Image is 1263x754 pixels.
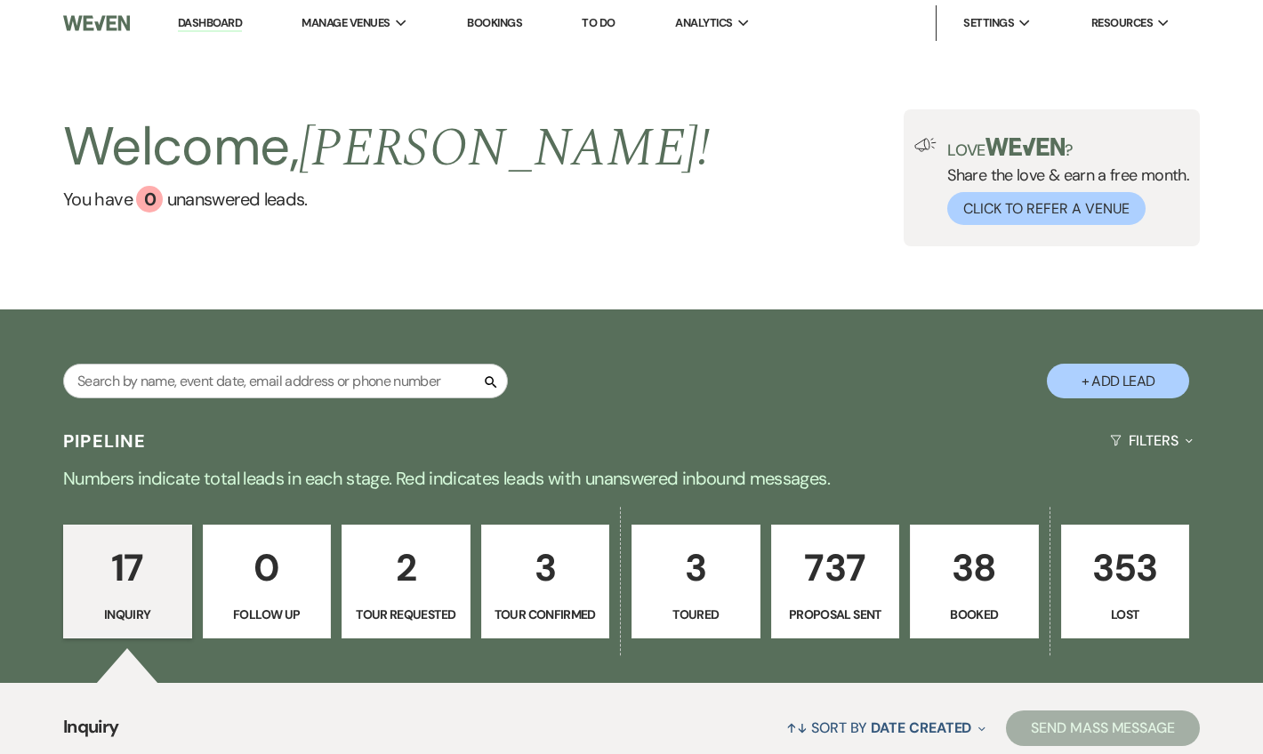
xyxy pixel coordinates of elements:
p: Proposal Sent [783,605,889,624]
button: Sort By Date Created [779,704,993,751]
span: Date Created [871,718,971,737]
span: Inquiry [63,713,119,751]
button: Send Mass Message [1006,710,1200,746]
img: weven-logo-green.svg [985,138,1065,156]
p: Love ? [947,138,1189,158]
p: 2 [353,538,459,598]
p: 3 [643,538,749,598]
a: 17Inquiry [63,525,192,638]
a: 353Lost [1061,525,1190,638]
p: Follow Up [214,605,320,624]
a: You have 0 unanswered leads. [63,186,710,213]
span: Manage Venues [302,14,390,32]
a: 3Tour Confirmed [481,525,610,638]
div: 0 [136,186,163,213]
button: Click to Refer a Venue [947,192,1146,225]
img: loud-speaker-illustration.svg [914,138,937,152]
a: Dashboard [178,15,242,32]
span: Resources [1091,14,1153,32]
p: Tour Requested [353,605,459,624]
p: Inquiry [75,605,181,624]
p: 737 [783,538,889,598]
span: [PERSON_NAME] ! [299,108,710,189]
a: 38Booked [910,525,1039,638]
h2: Welcome, [63,109,710,186]
p: 0 [214,538,320,598]
input: Search by name, event date, email address or phone number [63,364,508,398]
img: Weven Logo [63,4,130,42]
p: Tour Confirmed [493,605,599,624]
a: Bookings [467,15,522,30]
a: 3Toured [631,525,760,638]
a: To Do [582,15,615,30]
span: Settings [963,14,1014,32]
a: 2Tour Requested [342,525,471,638]
h3: Pipeline [63,429,147,453]
button: + Add Lead [1047,364,1189,398]
button: Filters [1103,417,1200,464]
a: 0Follow Up [203,525,332,638]
p: 38 [921,538,1027,598]
div: Share the love & earn a free month. [937,138,1189,225]
p: 3 [493,538,599,598]
span: ↑↓ [786,718,808,737]
p: 353 [1073,538,1179,598]
p: Lost [1073,605,1179,624]
span: Analytics [675,14,732,32]
p: Booked [921,605,1027,624]
p: 17 [75,538,181,598]
p: Toured [643,605,749,624]
a: 737Proposal Sent [771,525,900,638]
